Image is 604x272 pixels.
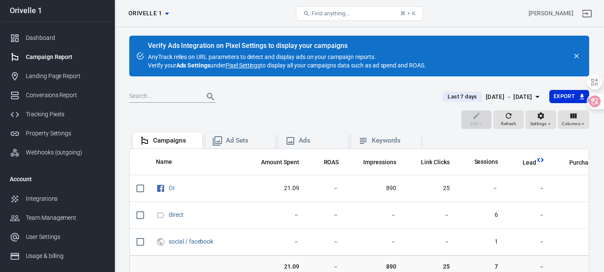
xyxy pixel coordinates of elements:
span: － [313,184,339,193]
span: 21.09 [250,184,299,193]
a: User Settings [3,227,111,247]
span: － [410,211,450,219]
a: Property Settings [3,124,111,143]
span: 6 [463,211,498,219]
div: Integrations [26,194,105,203]
span: － [512,184,545,193]
button: Search [200,87,221,107]
div: User Settings [26,233,105,241]
div: Property Settings [26,129,105,138]
span: － [558,184,603,193]
div: AnyTrack relies on URL parameters to detect and display ads on your campaign reports. Verify your... [148,42,426,70]
span: The total return on ad spend [324,157,339,167]
li: Account [3,169,111,189]
span: The total return on ad spend [313,157,339,167]
span: direct [169,212,185,218]
div: Verify Ads Integration on Pixel Settings to display your campaigns [148,42,426,50]
div: Tracking Pixels [26,110,105,119]
span: － [558,211,603,219]
span: Refresh [501,120,516,128]
span: － [250,238,299,246]
button: Export [549,90,589,103]
span: The estimated total amount of money you've spent on your campaign, ad set or ad during its schedule. [261,157,299,167]
a: Landing Page Report [3,67,111,86]
span: Orivelle 1 [128,8,162,19]
span: 7 [463,262,498,271]
span: Or [169,185,176,191]
span: － [313,262,339,271]
span: － [558,262,603,271]
span: Name [156,158,172,166]
div: Campaign Report [26,53,105,62]
span: － [512,238,545,246]
button: Last 7 days[DATE] － [DATE] [436,90,549,104]
span: － [558,238,603,246]
span: － [250,211,299,219]
span: 21.09 [250,262,299,271]
button: Refresh [493,110,524,129]
span: Purchase [558,159,595,167]
div: Landing Page Report [26,72,105,81]
a: Team Management [3,208,111,227]
span: Amount Spent [261,158,299,167]
span: Lead [512,159,536,167]
div: Webhooks (outgoing) [26,148,105,157]
span: The estimated total amount of money you've spent on your campaign, ad set or ad during its schedule. [250,157,299,167]
span: Last 7 days [444,93,480,101]
button: Settings [526,110,556,129]
div: Team Management [26,213,105,222]
svg: Direct [156,210,165,220]
strong: Ads Settings [176,62,211,69]
div: [DATE] － [DATE] [486,92,532,102]
span: Purchase [569,159,595,167]
span: Sessions [463,158,498,166]
span: ROAS [324,158,339,167]
span: － [463,184,498,193]
span: Impressions [363,158,396,167]
input: Search... [129,91,197,102]
span: The number of times your ads were on screen. [363,157,396,167]
span: － [410,238,450,246]
div: Account id: nNfVwVvZ [529,9,573,18]
a: Pixel Settings [225,61,260,70]
svg: Facebook Ads [156,183,165,193]
button: Orivelle 1 [125,6,172,21]
span: 25 [410,262,450,271]
button: Columns [558,110,589,129]
span: Find anything... [312,10,350,17]
span: The number of clicks on links within the ad that led to advertiser-specified destinations [421,157,450,167]
span: Sessions [474,158,498,166]
button: Find anything...⌘ + K [296,6,423,21]
span: social / facebook [169,238,214,244]
div: Usage & billing [26,252,105,261]
div: Keywords [372,136,414,145]
span: 25 [410,184,450,193]
span: Columns [562,120,580,128]
button: close [571,50,582,62]
div: Campaigns [153,136,195,145]
span: － [313,238,339,246]
div: Dashboard [26,34,105,42]
span: The number of times your ads were on screen. [352,157,396,167]
a: Sign out [577,3,597,24]
div: Ad Sets [226,136,268,145]
span: － [313,211,339,219]
a: direct [169,211,184,218]
div: ⌘ + K [400,10,416,17]
svg: UTM & Web Traffic [156,237,165,247]
span: － [352,211,396,219]
span: The number of clicks on links within the ad that led to advertiser-specified destinations [410,157,450,167]
div: Conversions Report [26,91,105,100]
div: Ads [299,136,341,145]
span: Link Clicks [421,158,450,167]
a: Tracking Pixels [3,105,111,124]
a: Campaign Report [3,48,111,67]
span: Name [156,158,183,166]
a: Conversions Report [3,86,111,105]
a: Integrations [3,189,111,208]
span: 1 [463,238,498,246]
span: 890 [352,184,396,193]
span: Lead [523,159,536,167]
a: Or [169,185,175,191]
span: Settings [530,120,547,128]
